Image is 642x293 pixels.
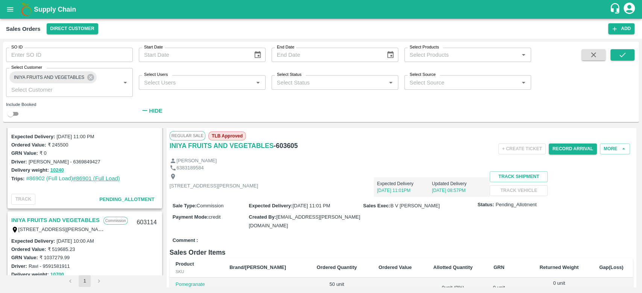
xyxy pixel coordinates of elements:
[11,159,27,165] label: Driver:
[549,143,597,154] button: Record Arrival
[274,140,298,151] h6: - 603605
[11,246,46,252] label: Ordered Value:
[176,281,217,288] p: Pomegranate
[250,48,265,62] button: Choose date
[50,166,64,175] button: 10240
[173,214,209,220] label: Payment Mode :
[141,77,251,87] input: Select Users
[407,77,516,87] input: Select Source
[293,203,330,208] span: [DATE] 11:01 PM
[519,78,528,88] button: Open
[410,44,439,50] label: Select Products
[496,201,537,208] span: Pending_Allotment
[407,50,516,60] input: Select Products
[11,263,27,269] label: Driver:
[274,77,384,87] input: Select Status
[378,264,411,270] b: Ordered Value
[600,143,630,154] button: More
[609,3,622,16] div: customer-support
[99,196,155,202] span: Pending_Allotment
[11,176,24,181] label: Trips:
[56,238,94,244] label: [DATE] 10:00 AM
[622,2,636,17] div: account of current user
[29,159,100,165] label: [PERSON_NAME] - 6369849427
[26,175,73,181] a: #86902 (Full Load)
[11,238,55,244] label: Expected Delivery :
[493,264,504,270] b: GRN
[11,134,55,139] label: Expected Delivery :
[173,203,197,208] label: Sale Type :
[277,44,294,50] label: End Date
[209,214,221,220] span: credit
[519,50,528,60] button: Open
[599,264,623,270] b: Gap(Loss)
[478,201,494,208] label: Status:
[317,264,357,270] b: Ordered Quantity
[144,72,168,78] label: Select Users
[490,171,548,182] button: Track Shipment
[229,264,286,270] b: Brand/[PERSON_NAME]
[173,237,198,244] label: Comment :
[11,150,38,156] label: GRN Value:
[377,187,432,194] p: [DATE] 11:01PM
[176,268,217,275] div: SKU
[176,261,194,267] b: Product
[6,101,133,108] div: Include Booked
[383,48,398,62] button: Choose date
[176,157,217,165] p: [PERSON_NAME]
[6,24,41,34] div: Sales Orders
[11,167,49,173] label: Delivery weight:
[47,23,98,34] button: Select DC
[11,272,49,277] label: Delivery weight:
[19,2,34,17] img: logo
[176,165,203,172] p: 6383189584
[11,44,23,50] label: SO ID
[11,255,38,260] label: GRN Value:
[73,175,120,181] a: #86901 (Full Load)
[377,180,432,187] p: Expected Delivery
[249,203,292,208] label: Expected Delivery :
[170,183,258,190] p: [STREET_ADDRESS][PERSON_NAME]
[249,214,360,228] span: [EMAIL_ADDRESS][PERSON_NAME][DOMAIN_NAME]
[363,203,390,208] label: Sales Exec :
[47,142,68,148] label: ₹ 245500
[208,131,246,140] span: TLB Approved
[139,104,164,117] button: Hide
[56,134,94,139] label: [DATE] 11:00 PM
[63,275,106,287] nav: pagination navigation
[390,203,440,208] span: B V [PERSON_NAME]
[2,1,19,18] button: open drawer
[47,246,75,252] label: ₹ 519685.23
[11,215,100,225] a: INIYA FRUITS AND VEGETABLES
[103,217,128,225] p: Commission
[272,48,380,62] input: End Date
[9,71,97,83] div: INIYA FRUITS AND VEGETABLES
[432,187,487,194] p: [DATE] 08:57PM
[8,85,108,94] input: Select Customer
[29,263,70,269] label: Ravi - 9591581911
[432,180,487,187] p: Updated Delivery
[50,270,64,279] button: 10700
[410,72,436,78] label: Select Source
[79,275,91,287] button: page 1
[9,74,89,82] span: INIYA FRUITS AND VEGETABLES
[170,131,205,140] span: Regular Sale
[249,214,276,220] label: Created By :
[253,78,263,88] button: Open
[277,72,302,78] label: Select Status
[11,142,46,148] label: Ordered Value:
[433,264,473,270] b: Allotted Quantity
[608,23,634,34] button: Add
[18,226,107,232] label: [STREET_ADDRESS][PERSON_NAME]
[34,6,76,13] b: Supply Chain
[39,255,70,260] label: ₹ 1037279.99
[170,140,274,151] a: INIYA FRUITS AND VEGETABLES
[132,214,161,231] div: 603114
[149,108,162,114] strong: Hide
[170,247,633,258] h6: Sales Order Items
[139,48,247,62] input: Start Date
[11,65,42,71] label: Select Customer
[120,78,130,88] button: Open
[39,150,47,156] label: ₹ 0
